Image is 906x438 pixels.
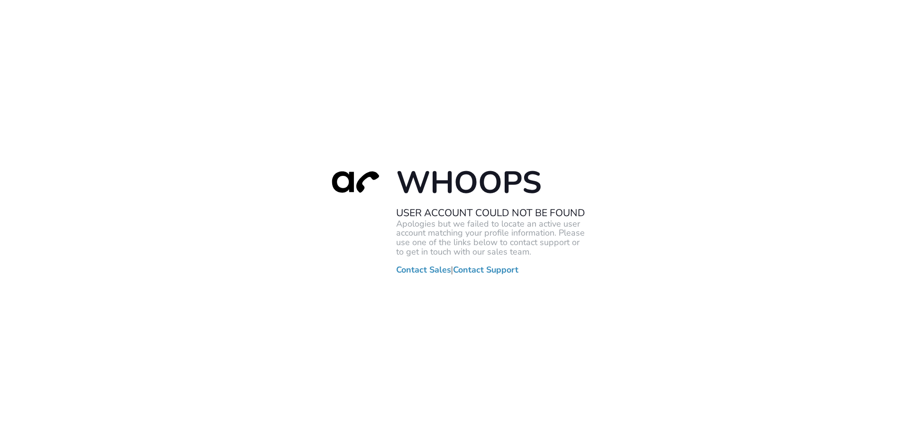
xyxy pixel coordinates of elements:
div: | [320,164,586,274]
h1: Whoops [396,164,586,202]
p: Apologies but we failed to locate an active user account matching your profile information. Pleas... [396,219,586,256]
h2: User Account Could Not Be Found [396,207,586,219]
a: Contact Support [453,265,518,274]
a: Contact Sales [396,265,451,274]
